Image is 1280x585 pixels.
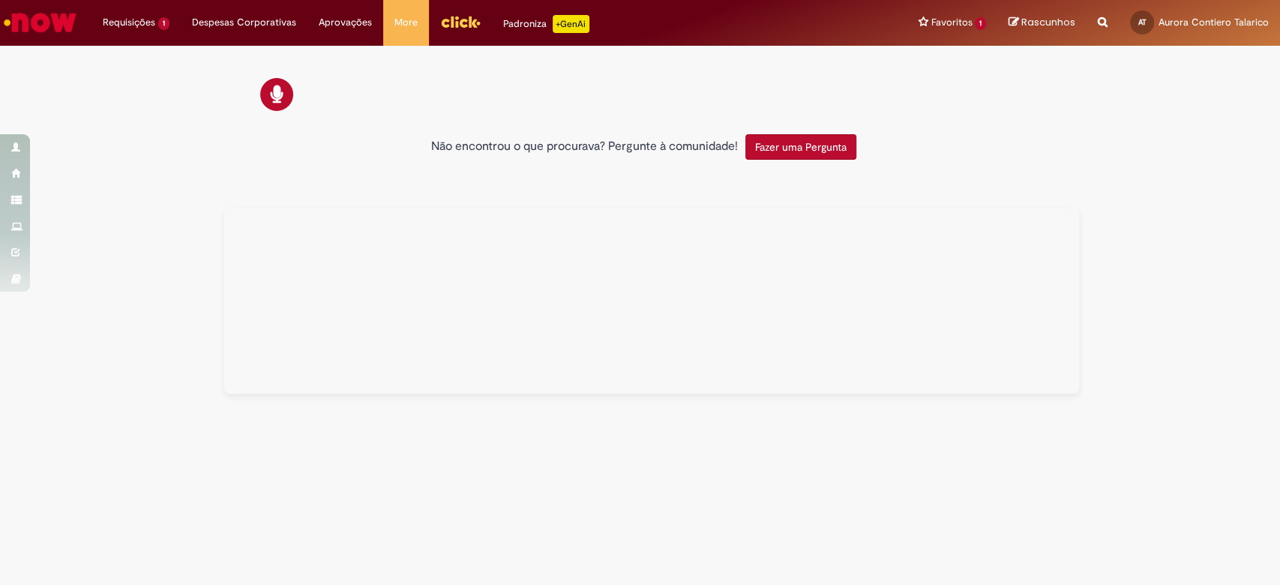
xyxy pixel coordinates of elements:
[224,208,1079,394] div: Tudo
[1138,17,1147,27] span: AT
[394,15,418,30] span: More
[745,134,856,160] button: Fazer uma Pergunta
[503,15,589,33] div: Padroniza
[103,15,155,30] span: Requisições
[553,15,589,33] p: +GenAi
[975,17,986,30] span: 1
[931,15,972,30] span: Favoritos
[1,7,79,37] img: ServiceNow
[158,17,169,30] span: 1
[431,140,738,154] h2: Não encontrou o que procurava? Pergunte à comunidade!
[1021,15,1075,29] span: Rascunhos
[1159,16,1269,28] span: Aurora Contiero Talarico
[1009,16,1075,30] a: Rascunhos
[319,15,372,30] span: Aprovações
[440,10,481,33] img: click_logo_yellow_360x200.png
[192,15,296,30] span: Despesas Corporativas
